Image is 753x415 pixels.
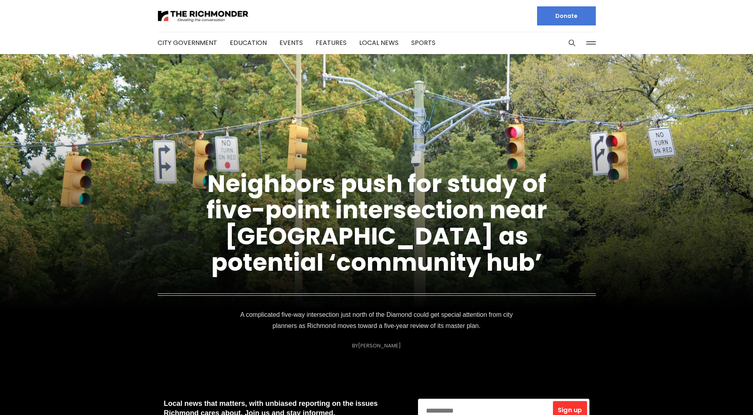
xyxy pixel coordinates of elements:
span: Sign up [558,407,582,413]
a: Neighbors push for study of five-point intersection near [GEOGRAPHIC_DATA] as potential ‘communit... [206,167,547,279]
img: The Richmonder [158,9,249,23]
a: Sports [411,38,435,47]
a: Events [279,38,303,47]
a: Education [230,38,267,47]
a: Features [316,38,347,47]
a: Local News [359,38,399,47]
p: A complicated five-way intersection just north of the Diamond could get special attention from ci... [235,309,518,332]
iframe: portal-trigger [686,376,753,415]
a: Donate [537,6,596,25]
a: [PERSON_NAME] [358,342,401,349]
a: City Government [158,38,217,47]
button: Search this site [566,37,578,49]
div: By [352,343,401,349]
